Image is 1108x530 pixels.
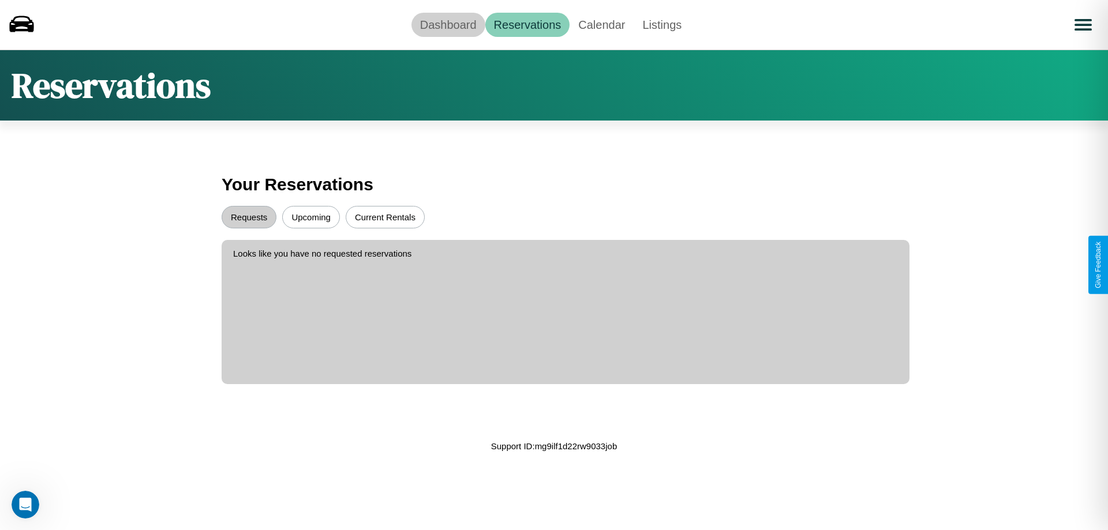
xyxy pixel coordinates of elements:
[282,206,340,228] button: Upcoming
[222,206,276,228] button: Requests
[491,438,617,454] p: Support ID: mg9ilf1d22rw9033job
[411,13,485,37] a: Dashboard
[634,13,690,37] a: Listings
[1094,242,1102,288] div: Give Feedback
[233,246,898,261] p: Looks like you have no requested reservations
[12,62,211,109] h1: Reservations
[570,13,634,37] a: Calendar
[346,206,425,228] button: Current Rentals
[485,13,570,37] a: Reservations
[12,491,39,518] iframe: Intercom live chat
[222,169,886,200] h3: Your Reservations
[1067,9,1099,41] button: Open menu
